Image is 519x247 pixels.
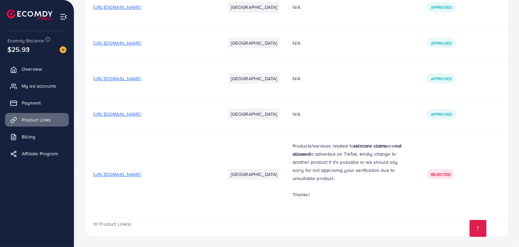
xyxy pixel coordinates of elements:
span: N/A [293,40,300,46]
a: Product Links [5,113,69,127]
span: $25.93 [7,44,29,54]
span: Billing [22,133,35,140]
span: Approved [431,40,452,46]
p: Products/services related to are to advertise on TikTok, kindly change to another product if it's... [293,142,411,182]
li: [GEOGRAPHIC_DATA] [228,2,280,13]
span: Affiliate Program [22,150,58,157]
strong: not allowed [293,142,402,157]
span: Rejected [431,172,451,177]
span: N/A [293,4,300,10]
span: [URL][DOMAIN_NAME] [93,75,141,82]
a: Overview [5,62,69,76]
span: N/A [293,75,300,82]
span: Approved [431,4,452,10]
span: 10 Product Link(s) [93,221,131,227]
img: image [60,46,66,53]
span: Product Links [22,116,51,123]
li: [GEOGRAPHIC_DATA] [228,109,280,119]
img: logo [7,9,53,20]
li: [GEOGRAPHIC_DATA] [228,169,280,180]
a: Payment [5,96,69,110]
a: My ad accounts [5,79,69,93]
span: Approved [431,76,452,82]
span: [URL][DOMAIN_NAME] [93,40,141,46]
iframe: Chat [490,217,514,242]
span: My ad accounts [22,83,56,89]
p: Thanks! [293,190,411,199]
span: [URL][DOMAIN_NAME] [93,4,141,10]
span: Ecomdy Balance [7,37,44,44]
img: menu [60,13,67,21]
span: Overview [22,66,42,72]
span: Approved [431,111,452,117]
li: [GEOGRAPHIC_DATA] [228,38,280,48]
a: Affiliate Program [5,147,69,160]
span: [URL][DOMAIN_NAME] [93,171,141,178]
span: Payment [22,99,41,106]
span: N/A [293,111,300,117]
span: [URL][DOMAIN_NAME] [93,111,141,117]
li: [GEOGRAPHIC_DATA] [228,73,280,84]
a: Billing [5,130,69,143]
strong: skincare claims [354,142,387,149]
